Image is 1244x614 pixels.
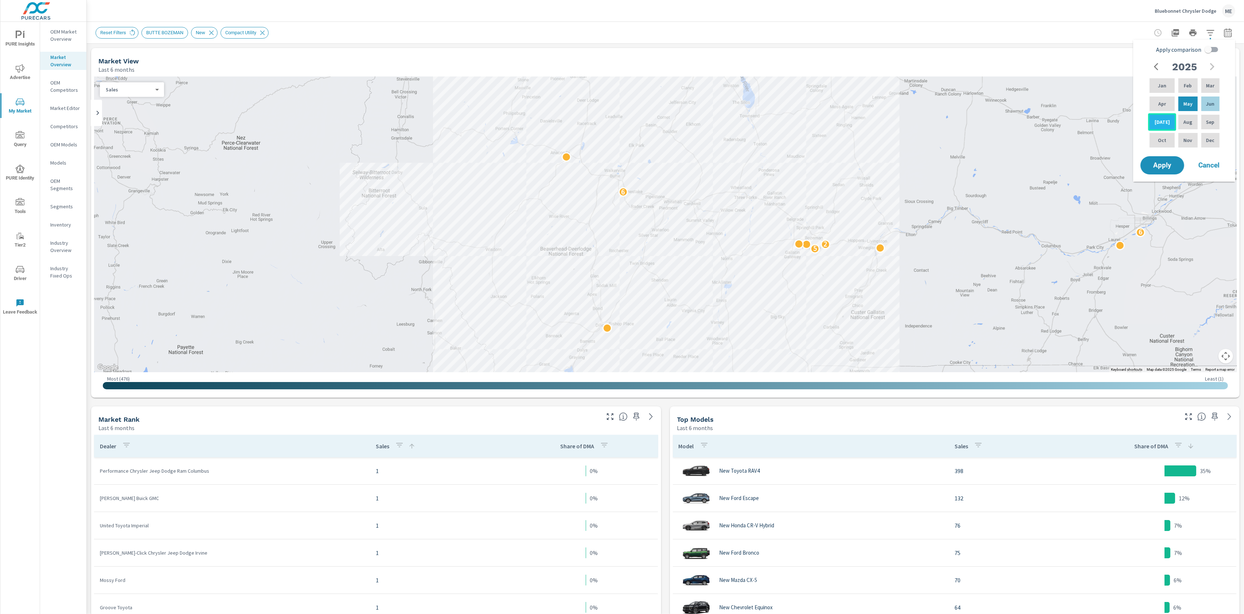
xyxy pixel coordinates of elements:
a: Open this area in Google Maps (opens a new window) [96,363,120,372]
p: 0% [590,521,598,530]
p: 7% [1174,521,1182,530]
div: Compact Utility [221,27,269,39]
button: Make Fullscreen [1183,411,1194,422]
p: Aug [1183,118,1192,126]
div: Industry Overview [40,237,86,256]
a: See more details in report [1224,411,1235,422]
div: OEM Models [40,139,86,150]
p: Sales [955,442,968,450]
span: Tools [3,198,38,216]
span: PURE Insights [3,31,38,48]
p: 0% [590,548,598,557]
p: 5 [813,244,817,253]
div: Competitors [40,121,86,132]
button: Apply [1140,156,1184,174]
p: Inventory [50,221,81,228]
span: Advertise [3,64,38,82]
span: Apply comparison [1156,45,1201,54]
p: 6 [1138,228,1142,236]
p: Oct [1158,137,1166,144]
div: Sales [100,86,158,93]
div: Models [40,157,86,168]
p: New Toyota RAV4 [720,468,760,474]
button: Cancel [1187,156,1231,174]
a: See more details in report [645,411,657,422]
p: Market Overview [50,54,81,68]
h2: 2025 [1172,60,1197,73]
p: 0% [590,494,598,503]
p: Last 6 months [677,424,713,432]
p: 398 [955,467,1087,475]
p: [DATE] [1155,118,1170,126]
span: Cancel [1194,162,1224,169]
div: Market Overview [40,52,86,70]
p: 6 [621,188,625,196]
p: 1 [376,521,508,530]
span: Find the biggest opportunities within your model lineup nationwide. [Source: Market registration ... [1197,412,1206,421]
div: Market Editor [40,103,86,114]
p: Feb [1184,82,1192,89]
p: 1 [376,494,508,503]
p: New Ford Escape [720,495,759,501]
p: Jan [1158,82,1166,89]
p: 7% [1174,548,1182,557]
div: Reset Filters [95,27,139,39]
p: Model [679,442,694,450]
p: Apr [1158,100,1166,107]
button: "Export Report to PDF" [1168,25,1183,40]
p: Industry Fixed Ops [50,265,81,279]
p: New Honda CR-V Hybrid [720,522,775,529]
p: 0% [590,467,598,475]
img: glamour [682,487,711,509]
p: Last 6 months [98,424,134,432]
a: Terms (opens in new tab) [1191,367,1201,371]
span: My Market [3,98,38,115]
button: Map camera controls [1218,349,1233,363]
div: Segments [40,201,86,212]
p: Jun [1206,100,1214,107]
p: 76 [955,521,1087,530]
p: Industry Overview [50,239,81,254]
div: New [191,27,218,39]
span: Save this to your personalized report [631,411,642,422]
img: glamour [682,569,711,591]
span: Tier2 [3,232,38,249]
h5: Market Rank [98,416,140,423]
h5: Market View [98,57,139,65]
div: OEM Segments [40,176,86,194]
p: OEM Segments [50,177,81,192]
p: 6% [1173,603,1181,612]
p: New Ford Bronco [720,550,760,556]
button: Apply Filters [1203,25,1218,40]
p: Sep [1206,118,1214,126]
p: 6% [1174,576,1182,585]
div: Industry Fixed Ops [40,263,86,281]
span: Driver [3,265,38,283]
span: Map data ©2025 Google [1147,367,1186,371]
p: 1 [376,576,508,585]
p: Groove Toyota [100,604,364,611]
div: ME [1222,4,1235,17]
p: 35% [1200,467,1211,475]
button: Keyboard shortcuts [1111,367,1142,372]
p: Bluebonnet Chrysler Dodge [1155,8,1216,14]
p: OEM Models [50,141,81,148]
img: Google [96,363,120,372]
p: 75 [955,548,1087,557]
p: Least ( 1 ) [1205,375,1224,382]
div: OEM Market Overview [40,26,86,44]
p: 0% [590,603,598,612]
p: Market Editor [50,105,81,112]
p: OEM Competitors [50,79,81,94]
p: Nov [1183,137,1192,144]
p: 64 [955,603,1087,612]
p: 1 [376,548,508,557]
div: nav menu [0,22,40,323]
span: New [191,30,210,35]
span: Reset Filters [96,30,130,35]
p: 132 [955,494,1087,503]
span: PURE Identity [3,165,38,182]
p: [PERSON_NAME]-Click Chrysler Jeep Dodge Irvine [100,549,364,556]
p: Competitors [50,123,81,130]
p: Segments [50,203,81,210]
